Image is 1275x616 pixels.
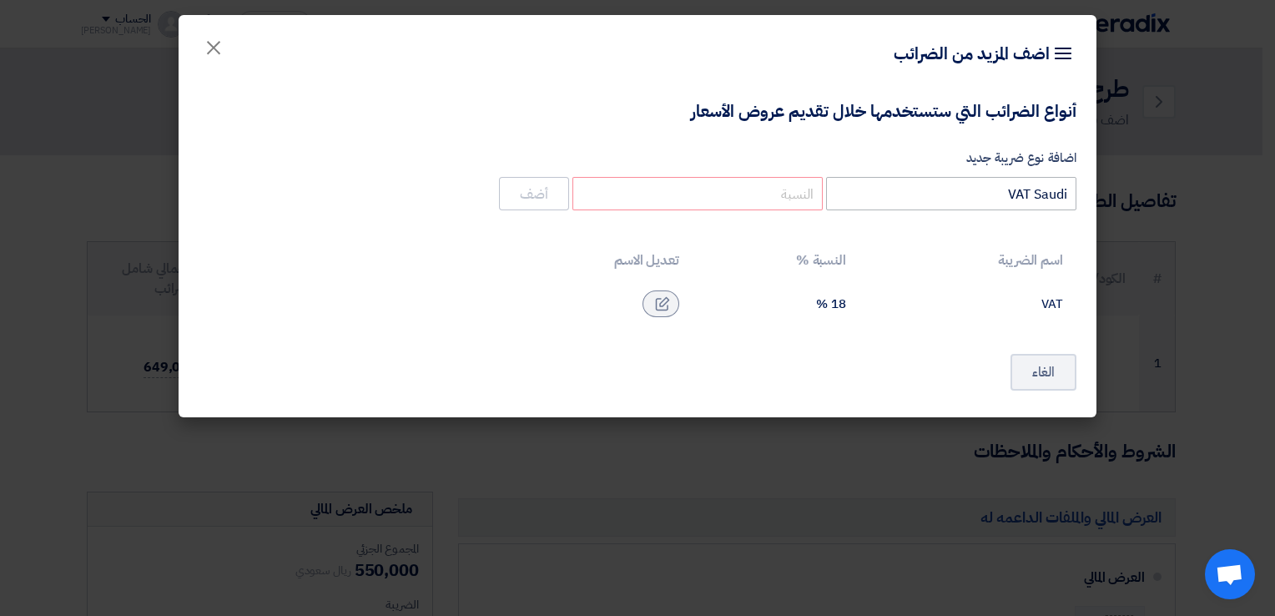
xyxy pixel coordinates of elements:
label: اضافة نوع ضريبة جديد [199,149,1076,168]
th: النسبة % [693,240,859,280]
button: أضف [499,177,569,210]
a: Open chat [1205,549,1255,599]
button: الغاء [1010,354,1076,391]
input: اسم الضريبة [826,177,1076,210]
div: 18 % [706,296,846,311]
th: تعديل الاسم [199,240,693,280]
th: اسم الضريبة [859,240,1076,280]
h4: اضف المزيد من الضرائب [894,42,1076,65]
button: Close [190,27,237,60]
td: VAT [859,280,1076,327]
h4: أنواع الضرائب التي ستستخدمها خلال تقديم عروض الأسعار [691,100,1076,122]
span: × [204,22,224,72]
input: النسبة [572,177,823,210]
